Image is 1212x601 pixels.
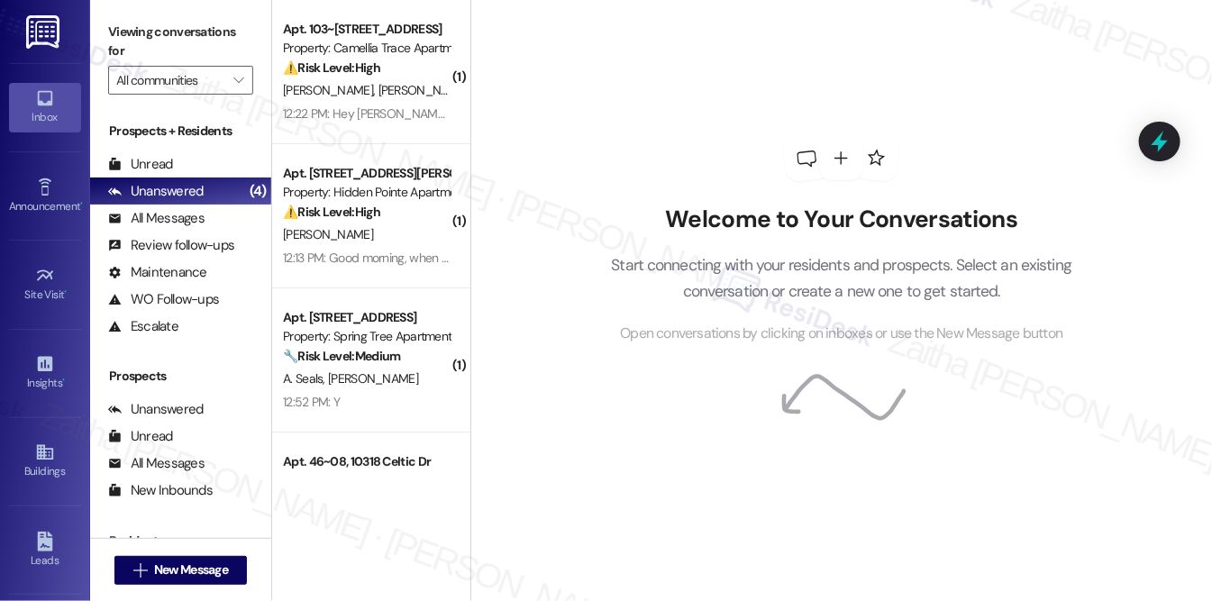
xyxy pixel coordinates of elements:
span: [PERSON_NAME] [378,82,468,98]
div: Property: Spring Tree Apartments [283,327,450,346]
label: Viewing conversations for [108,18,253,66]
div: 12:22 PM: Hey [PERSON_NAME] meant to let you know we are missing a fire extinguisher for the apar... [283,105,1104,122]
h2: Welcome to Your Conversations [584,205,1099,234]
div: Property: Camellia Trace Apartments [283,39,450,58]
div: Property: [GEOGRAPHIC_DATA] Apartments [283,471,450,490]
a: Insights • [9,349,81,397]
div: Unanswered [108,182,204,201]
div: Apt. 103~[STREET_ADDRESS] [283,20,450,39]
span: [PERSON_NAME] [328,370,418,387]
a: Leads [9,526,81,575]
div: Unread [108,155,173,174]
p: Start connecting with your residents and prospects. Select an existing conversation or create a n... [584,252,1099,304]
div: All Messages [108,454,205,473]
a: Inbox [9,83,81,132]
div: Residents [90,532,271,551]
span: • [62,374,65,387]
div: Unanswered [108,400,204,419]
div: Prospects [90,367,271,386]
div: All Messages [108,209,205,228]
span: [PERSON_NAME] [283,82,378,98]
a: Site Visit • [9,260,81,309]
div: Review follow-ups [108,236,234,255]
a: Buildings [9,437,81,486]
div: Prospects + Residents [90,122,271,141]
span: A. Seals [283,370,328,387]
i:  [233,73,243,87]
div: Apt. 46~08, 10318 Celtic Dr [283,452,450,471]
input: All communities [116,66,224,95]
strong: ⚠️ Risk Level: High [283,59,380,76]
span: New Message [154,560,228,579]
span: • [65,286,68,298]
img: ResiDesk Logo [26,15,63,49]
div: WO Follow-ups [108,290,219,309]
span: • [80,197,83,210]
i:  [133,563,147,578]
div: New Inbounds [108,481,213,500]
div: Maintenance [108,263,207,282]
div: 12:52 PM: Y [283,394,340,410]
span: [PERSON_NAME] [283,226,373,242]
div: Apt. [STREET_ADDRESS] [283,308,450,327]
span: Open conversations by clicking on inboxes or use the New Message button [620,323,1062,345]
div: Unread [108,427,173,446]
div: Escalate [108,317,178,336]
button: New Message [114,556,248,585]
div: 12:13 PM: Good morning, when I renewed the lease this past March I didn't get them clean. Oh than... [283,250,911,266]
strong: ⚠️ Risk Level: High [283,204,380,220]
div: (4) [245,178,271,205]
strong: 🔧 Risk Level: Medium [283,348,400,364]
div: Apt. [STREET_ADDRESS][PERSON_NAME] [283,164,450,183]
div: Property: Hidden Pointe Apartments [283,183,450,202]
